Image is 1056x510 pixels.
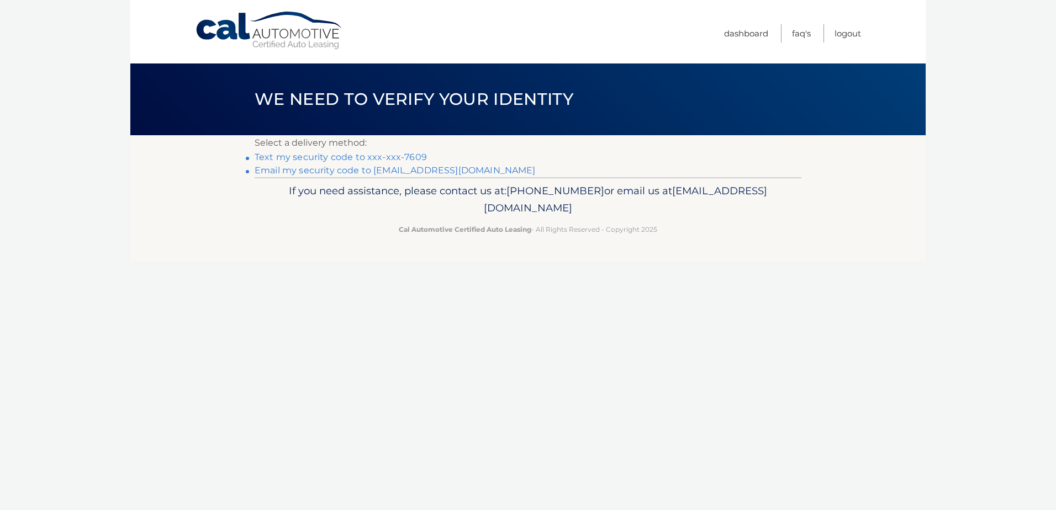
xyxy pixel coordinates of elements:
a: Email my security code to [EMAIL_ADDRESS][DOMAIN_NAME] [255,165,536,176]
p: Select a delivery method: [255,135,801,151]
a: Dashboard [724,24,768,42]
a: Logout [835,24,861,42]
strong: Cal Automotive Certified Auto Leasing [399,225,531,233]
a: FAQ's [792,24,811,42]
span: [PHONE_NUMBER] [506,184,604,197]
a: Text my security code to xxx-xxx-7609 [255,152,427,162]
a: Cal Automotive [195,11,344,50]
p: If you need assistance, please contact us at: or email us at [262,182,794,217]
span: We need to verify your identity [255,89,573,109]
p: - All Rights Reserved - Copyright 2025 [262,224,794,235]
